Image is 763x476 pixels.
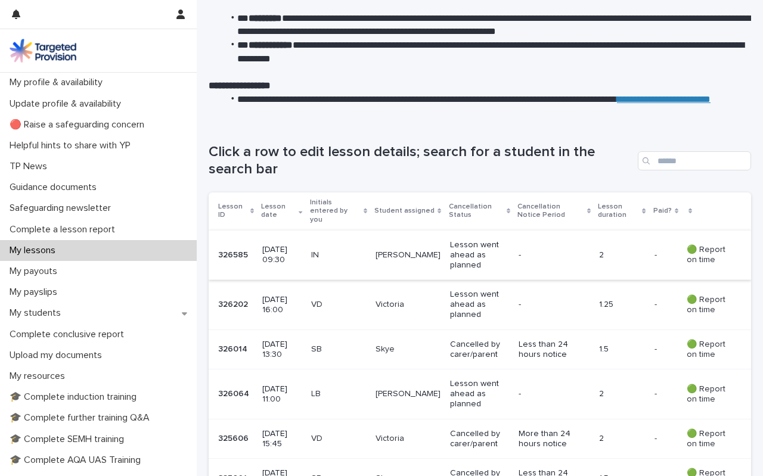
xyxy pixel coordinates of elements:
p: Lesson ID [218,200,247,222]
p: Safeguarding newsletter [5,203,120,214]
tr: 325606325606 [DATE] 15:45VDVictoriaCancelled by carer/parentMore than 24 hours notice2-- 🟢 Report... [209,419,751,459]
p: Cancellation Notice Period [517,200,584,222]
p: Cancelled by carer/parent [450,340,509,360]
p: Less than 24 hours notice [519,340,585,360]
p: LB [311,389,367,399]
p: - [655,431,659,444]
p: 326202 [218,297,250,310]
p: Helpful hints to share with YP [5,140,140,151]
h1: Click a row to edit lesson details; search for a student in the search bar [209,144,633,178]
p: Complete conclusive report [5,329,134,340]
p: 🟢 Report on time [687,384,732,405]
p: My profile & availability [5,77,112,88]
p: My students [5,307,70,319]
p: 1.5 [599,344,644,354]
p: [DATE] 11:00 [262,384,301,405]
p: Cancellation Status [449,200,504,222]
tr: 326202326202 [DATE] 16:00VDVictoriaLesson went ahead as planned-1.25-- 🟢 Report on time [209,280,751,329]
p: 1.25 [599,300,644,310]
p: [DATE] 09:30 [262,245,301,265]
p: 326064 [218,387,252,399]
p: VD [311,300,367,310]
p: My payslips [5,287,67,298]
p: 🎓 Complete further training Q&A [5,412,159,424]
tr: 326585326585 [DATE] 09:30IN[PERSON_NAME]Lesson went ahead as planned-2-- 🟢 Report on time [209,231,751,280]
p: [PERSON_NAME] [376,250,441,260]
p: - [655,342,659,354]
p: Initials entered by you [310,196,361,226]
p: IN [311,250,367,260]
p: Skye [376,344,441,354]
p: Victoria [376,300,441,310]
p: - [655,297,659,310]
p: - [519,389,585,399]
p: More than 24 hours notice [519,429,585,449]
p: VD [311,434,367,444]
p: Guidance documents [5,182,106,193]
p: 🎓 Complete SEMH training [5,434,134,445]
p: My lessons [5,245,65,256]
p: Update profile & availability [5,98,131,110]
p: 🎓 Complete AQA UAS Training [5,455,150,466]
p: Paid? [653,204,672,217]
p: - [519,300,585,310]
p: Lesson went ahead as planned [450,240,509,270]
p: Lesson duration [598,200,639,222]
p: Lesson went ahead as planned [450,290,509,319]
p: My payouts [5,266,67,277]
p: Victoria [376,434,441,444]
p: [DATE] 13:30 [262,340,301,360]
p: Cancelled by carer/parent [450,429,509,449]
p: [PERSON_NAME] [376,389,441,399]
p: TP News [5,161,57,172]
p: 326014 [218,342,250,354]
p: 2 [599,389,644,399]
p: 326585 [218,248,250,260]
p: Complete a lesson report [5,224,125,235]
p: - [519,250,585,260]
p: [DATE] 16:00 [262,295,301,315]
p: 🟢 Report on time [687,429,732,449]
p: 🎓 Complete induction training [5,391,146,403]
tr: 326064326064 [DATE] 11:00LB[PERSON_NAME]Lesson went ahead as planned-2-- 🟢 Report on time [209,369,751,419]
p: [DATE] 15:45 [262,429,301,449]
p: - [655,387,659,399]
p: 🟢 Report on time [687,340,732,360]
input: Search [638,151,751,170]
p: Lesson date [261,200,296,222]
p: 325606 [218,431,251,444]
p: - [655,248,659,260]
p: My resources [5,371,75,382]
p: 🟢 Report on time [687,295,732,315]
p: 🔴 Raise a safeguarding concern [5,119,154,130]
p: 🟢 Report on time [687,245,732,265]
p: SB [311,344,367,354]
img: M5nRWzHhSzIhMunXDL62 [10,39,76,63]
p: Student assigned [374,204,435,217]
p: 2 [599,434,644,444]
tr: 326014326014 [DATE] 13:30SBSkyeCancelled by carer/parentLess than 24 hours notice1.5-- 🟢 Report o... [209,329,751,369]
p: Lesson went ahead as planned [450,379,509,409]
p: Upload my documents [5,350,111,361]
p: 2 [599,250,644,260]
